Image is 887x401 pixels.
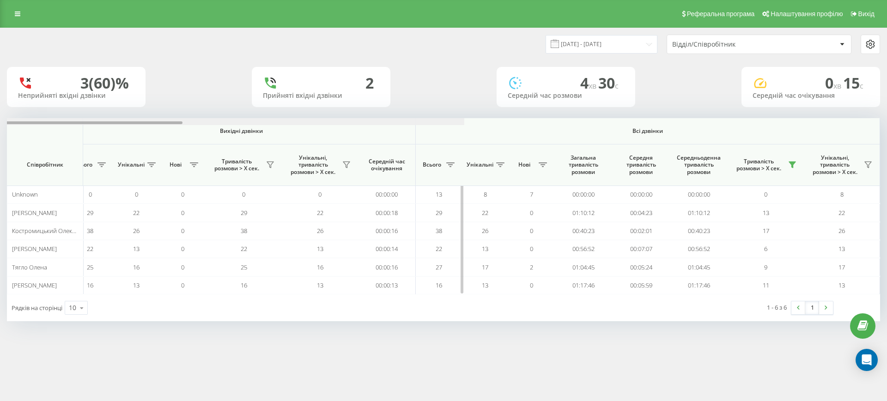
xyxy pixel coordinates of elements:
td: 00:04:23 [612,203,670,221]
span: 17 [838,263,845,271]
span: 22 [317,209,323,217]
span: 25 [241,263,247,271]
span: 11 [763,281,769,289]
td: 00:05:24 [612,258,670,276]
span: 13 [482,281,488,289]
span: Нові [164,161,187,168]
span: Вихід [858,10,875,18]
span: 13 [838,245,845,253]
span: 16 [87,281,93,289]
div: 1 - 6 з 6 [767,303,787,312]
span: c [615,81,619,91]
span: Тривалість розмови > Х сек. [732,158,785,172]
span: Унікальні, тривалість розмови > Х сек. [808,154,861,176]
span: 13 [436,190,442,198]
span: Загальна тривалість розмови [561,154,605,176]
td: 00:00:16 [358,222,416,240]
span: Всього [72,161,95,168]
div: 3 (60)% [80,74,129,92]
span: 0 [89,190,92,198]
span: 0 [181,245,184,253]
span: 0 [181,281,184,289]
span: 6 [764,245,767,253]
span: 2 [530,263,533,271]
span: 22 [133,209,140,217]
span: 0 [242,190,245,198]
span: 13 [317,281,323,289]
span: 29 [436,209,442,217]
span: Унікальні, тривалість розмови > Х сек. [286,154,340,176]
span: 13 [133,281,140,289]
div: Open Intercom Messenger [856,349,878,371]
div: Прийняті вхідні дзвінки [263,92,379,100]
div: Середній час розмови [508,92,624,100]
span: Тягло Олена [12,263,47,271]
span: 13 [763,209,769,217]
span: 22 [87,245,93,253]
span: 15 [843,73,863,93]
span: Співробітник [15,161,75,168]
span: хв [833,81,843,91]
td: 00:56:52 [670,240,728,258]
span: 13 [838,281,845,289]
span: [PERSON_NAME] [12,281,57,289]
span: 0 [764,190,767,198]
span: Рядків на сторінці [12,304,62,312]
td: 00:07:07 [612,240,670,258]
span: Всі дзвінки [443,127,852,135]
span: Нові [513,161,536,168]
td: 01:10:12 [670,203,728,221]
span: 30 [598,73,619,93]
span: 0 [181,263,184,271]
td: 00:00:14 [358,240,416,258]
span: 9 [764,263,767,271]
span: 38 [87,227,93,235]
span: 0 [530,281,533,289]
span: 0 [318,190,322,198]
span: 0 [530,245,533,253]
span: 26 [838,227,845,235]
span: Unknown [12,190,38,198]
span: 29 [87,209,93,217]
span: 13 [317,245,323,253]
span: Костромицький Олександр [12,227,89,235]
span: 0 [135,190,138,198]
span: Тривалість розмови > Х сек. [210,158,263,172]
div: Неприйняті вхідні дзвінки [18,92,134,100]
td: 00:56:52 [554,240,612,258]
span: 26 [482,227,488,235]
span: Налаштування профілю [771,10,843,18]
td: 00:00:00 [670,186,728,203]
span: Вихідні дзвінки [89,127,394,135]
span: 0 [181,209,184,217]
span: Унікальні [118,161,145,168]
span: 0 [530,227,533,235]
span: [PERSON_NAME] [12,245,57,253]
span: Середній час очікування [365,158,408,172]
td: 00:05:59 [612,276,670,294]
span: 22 [241,245,247,253]
span: 22 [436,245,442,253]
td: 01:04:45 [554,258,612,276]
td: 01:17:46 [554,276,612,294]
a: 1 [805,301,819,314]
span: 16 [317,263,323,271]
span: 0 [530,209,533,217]
span: 29 [241,209,247,217]
span: Середня тривалість розмови [619,154,663,176]
td: 00:00:00 [612,186,670,203]
span: 25 [87,263,93,271]
td: 00:00:13 [358,276,416,294]
td: 00:02:01 [612,222,670,240]
div: 10 [69,303,76,312]
span: Середньоденна тривалість розмови [677,154,721,176]
span: Реферальна програма [687,10,755,18]
div: Відділ/Співробітник [672,41,783,48]
span: 22 [482,209,488,217]
span: 4 [580,73,598,93]
span: Всього [420,161,443,168]
span: [PERSON_NAME] [12,209,57,217]
td: 00:00:00 [358,186,416,203]
div: 2 [365,74,374,92]
span: 27 [436,263,442,271]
